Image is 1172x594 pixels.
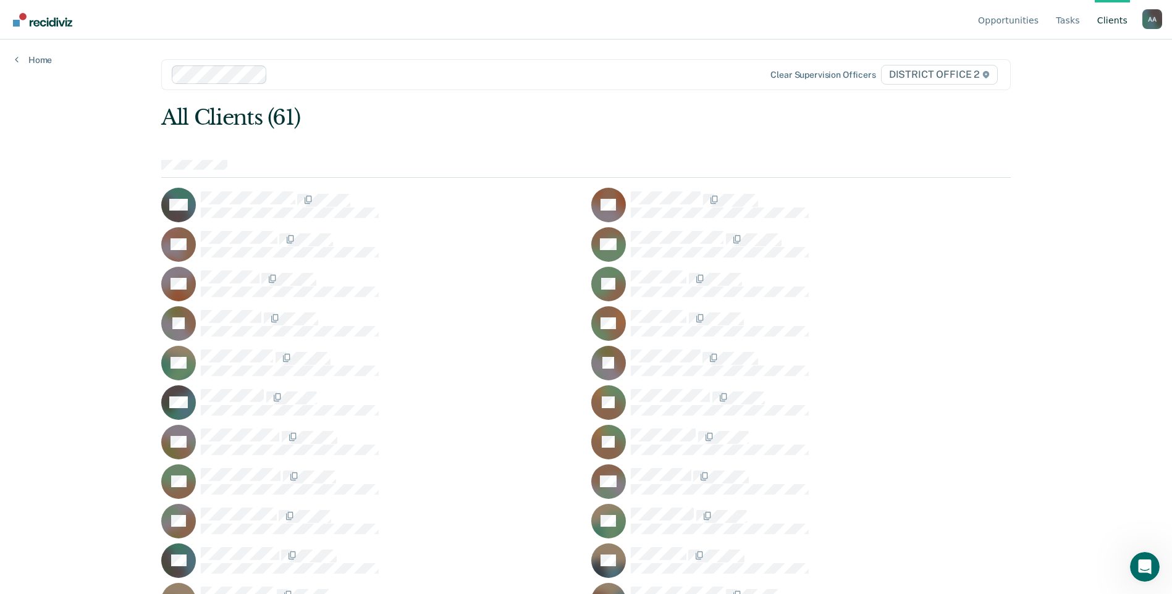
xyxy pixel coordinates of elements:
[161,105,841,130] div: All Clients (61)
[15,54,52,65] a: Home
[881,65,998,85] span: DISTRICT OFFICE 2
[1130,552,1160,582] iframe: Intercom live chat
[1142,9,1162,29] button: Profile dropdown button
[13,13,72,27] img: Recidiviz
[770,70,875,80] div: Clear supervision officers
[1142,9,1162,29] div: A A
